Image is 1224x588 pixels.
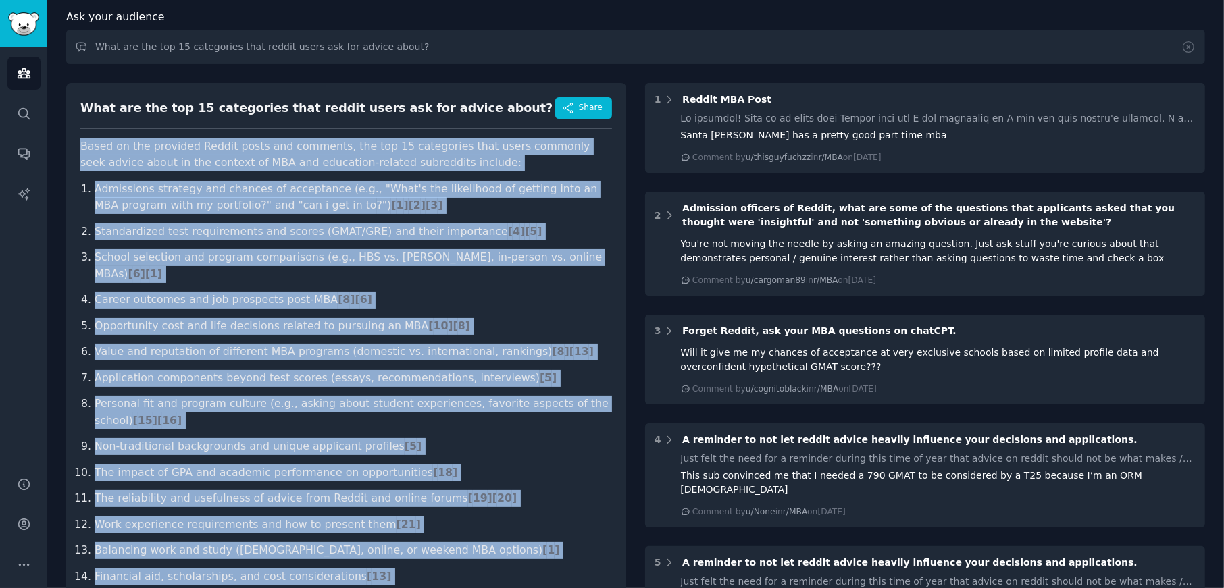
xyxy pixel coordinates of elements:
[95,542,612,559] li: Balancing work and study ([DEMOGRAPHIC_DATA], online, or weekend MBA options)
[80,138,612,171] p: Based on the provided Reddit posts and comments, the top 15 categories that users commonly seek a...
[95,490,612,507] li: The reliability and usefulness of advice from Reddit and online forums
[814,384,838,394] span: r/MBA
[157,414,182,427] span: [ 16 ]
[655,433,661,447] div: 4
[453,319,470,332] span: [ 8 ]
[692,506,846,518] div: Comment by in on [DATE]
[492,491,517,504] span: [ 20 ]
[95,292,612,309] li: Career outcomes and job prospects post-MBA
[8,12,39,36] img: GummySearch logo
[813,275,838,285] span: r/MBA
[95,318,612,335] li: Opportunity cost and life decisions related to pursuing an MBA
[692,152,882,164] div: Comment by in on [DATE]
[95,370,612,387] li: Application components beyond test scores (essays, recommendations, interviews)
[338,293,355,306] span: [ 8 ]
[681,469,1196,497] div: This sub convinced me that I needed a 790 GMAT to be considered by a T25 because I’m an ORM [DEMO...
[95,438,612,455] li: Non-traditional backgrounds and unique applicant profiles
[405,439,422,452] span: [ 5 ]
[355,293,372,306] span: [ 6 ]
[682,434,1138,445] span: A reminder to not let reddit advice heavily influence your decisions and applications.
[391,198,408,211] span: [ 1 ]
[655,556,661,570] div: 5
[95,464,612,481] li: The impact of GPA and academic performance on opportunities
[569,345,594,358] span: [ 13 ]
[746,507,775,516] span: u/None
[128,267,145,280] span: [ 6 ]
[66,30,1205,64] input: Ask this audience a question...
[682,557,1138,568] span: A reminder to not let reddit advice heavily influence your decisions and applications.
[579,102,603,114] span: Share
[145,267,162,280] span: [ 1 ]
[681,237,1196,265] div: You're not moving the needle by asking an amazing question. Just ask stuff you're curious about t...
[428,319,453,332] span: [ 10 ]
[552,345,569,358] span: [ 8 ]
[508,225,525,238] span: [ 4 ]
[682,325,957,336] span: Forget Reddit, ask your MBA questions on chatCPT.
[95,568,612,585] li: Financial aid, scholarships, and cost considerations
[655,92,661,107] div: 1
[555,97,612,119] button: Share
[95,181,612,214] li: Admissions strategy and chances of acceptance (e.g., "What's the likelihood of getting into an MB...
[655,209,661,223] div: 2
[95,223,612,240] li: Standardized test requirements and scores (GMAT/GRE) and their importance
[468,491,492,504] span: [ 19 ]
[681,128,1196,142] div: Santa [PERSON_NAME] has a pretty good part time mba
[681,346,1196,374] div: Will it give me my chances of acceptance at very exclusive schools based on limited profile data ...
[433,466,457,479] span: [ 18 ]
[681,111,1196,126] div: Lo ipsumdol! Sita co ad elits doei Tempor inci utl E dol magnaaliq en A min ven quis nostru'e ull...
[95,516,612,533] li: Work experience requirements and how to present them
[682,203,1175,228] span: Admission officers of Reddit, what are some of the questions that applicants asked that you thoug...
[540,371,557,384] span: [ 5 ]
[746,275,806,285] span: u/cargoman89
[409,198,426,211] span: [ 2 ]
[692,383,877,396] div: Comment by in on [DATE]
[746,384,807,394] span: u/cognitoblack
[66,9,165,26] span: Ask your audience
[95,396,612,429] li: Personal fit and program culture (e.g., asking about student experiences, favorite aspects of the...
[692,275,876,287] div: Comment by in on [DATE]
[681,452,1196,466] div: Just felt the need for a reminder during this time of year that advice on reddit should not be wh...
[525,225,542,238] span: [ 5 ]
[655,324,661,338] div: 3
[426,198,442,211] span: [ 3 ]
[682,94,771,105] span: Reddit MBA Post
[819,153,843,162] span: r/MBA
[397,518,421,531] span: [ 21 ]
[80,100,553,117] div: What are the top 15 categories that reddit users ask for advice about?
[746,153,811,162] span: u/thisguyfuchzz
[133,414,157,427] span: [ 15 ]
[367,570,391,583] span: [ 13 ]
[783,507,807,516] span: r/MBA
[542,543,559,556] span: [ 1 ]
[95,249,612,282] li: School selection and program comparisons (e.g., HBS vs. [PERSON_NAME], in-person vs. online MBAs)
[95,344,612,360] li: Value and reputation of different MBA programs (domestic vs. international, rankings)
